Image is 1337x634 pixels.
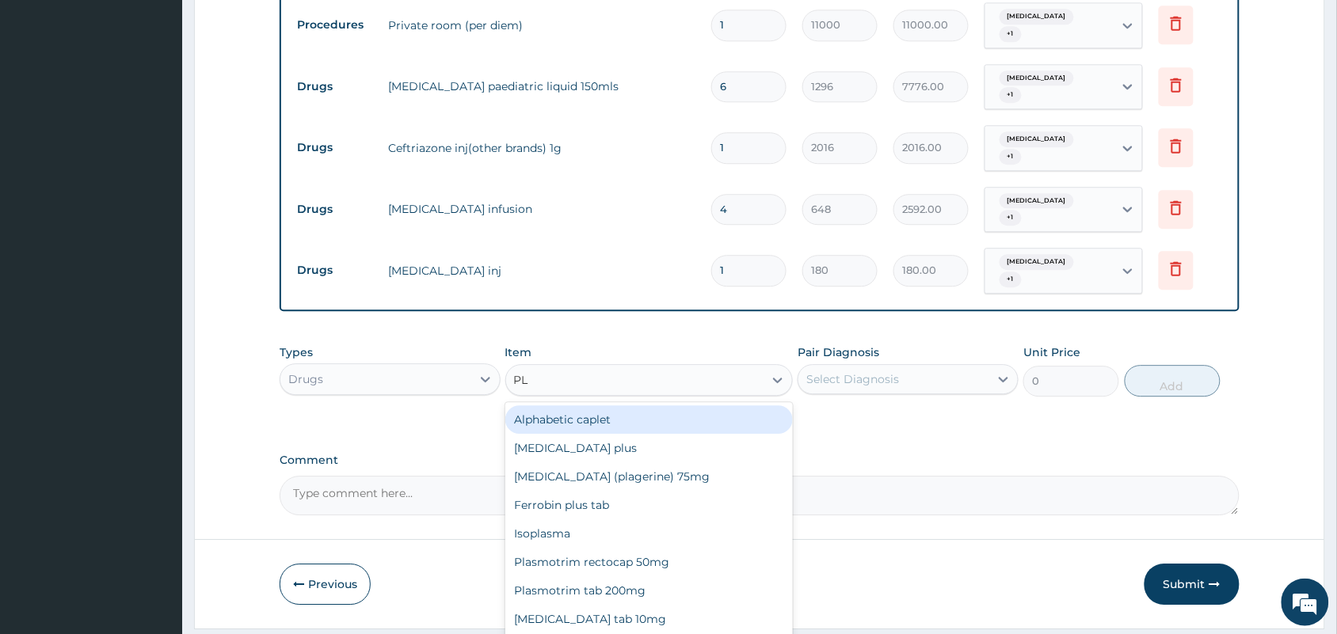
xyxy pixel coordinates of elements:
[1000,26,1022,42] span: + 1
[806,371,899,387] div: Select Diagnosis
[505,405,794,434] div: Alphabetic caplet
[505,344,532,360] label: Item
[260,8,298,46] div: Minimize live chat window
[288,371,323,387] div: Drugs
[380,70,703,102] td: [MEDICAL_DATA] paediatric liquid 150mls
[505,519,794,548] div: Isoplasma
[505,548,794,576] div: Plasmotrim rectocap 50mg
[798,344,879,360] label: Pair Diagnosis
[505,434,794,462] div: [MEDICAL_DATA] plus
[380,193,703,225] td: [MEDICAL_DATA] infusion
[1023,344,1080,360] label: Unit Price
[380,132,703,164] td: Ceftriazone inj(other brands) 1g
[289,195,380,224] td: Drugs
[1000,254,1074,270] span: [MEDICAL_DATA]
[1000,149,1022,165] span: + 1
[1000,87,1022,103] span: + 1
[289,133,380,162] td: Drugs
[289,10,380,40] td: Procedures
[1125,365,1221,397] button: Add
[1000,271,1022,287] span: + 1
[289,72,380,101] td: Drugs
[1000,70,1074,86] span: [MEDICAL_DATA]
[1000,131,1074,147] span: [MEDICAL_DATA]
[505,491,794,519] div: Ferrobin plus tab
[82,89,266,109] div: Chat with us now
[1145,564,1240,605] button: Submit
[380,9,703,41] td: Private room (per diem)
[1000,193,1074,209] span: [MEDICAL_DATA]
[8,432,302,488] textarea: Type your message and hit 'Enter'
[505,462,794,491] div: [MEDICAL_DATA] (plagerine) 75mg
[280,454,1240,467] label: Comment
[280,346,313,359] label: Types
[1000,9,1074,25] span: [MEDICAL_DATA]
[1000,210,1022,226] span: + 1
[380,255,703,287] td: [MEDICAL_DATA] inj
[289,256,380,285] td: Drugs
[505,576,794,605] div: Plasmotrim tab 200mg
[280,564,371,605] button: Previous
[29,79,64,119] img: d_794563401_company_1708531726252_794563401
[92,199,219,359] span: We're online!
[505,605,794,633] div: [MEDICAL_DATA] tab 10mg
